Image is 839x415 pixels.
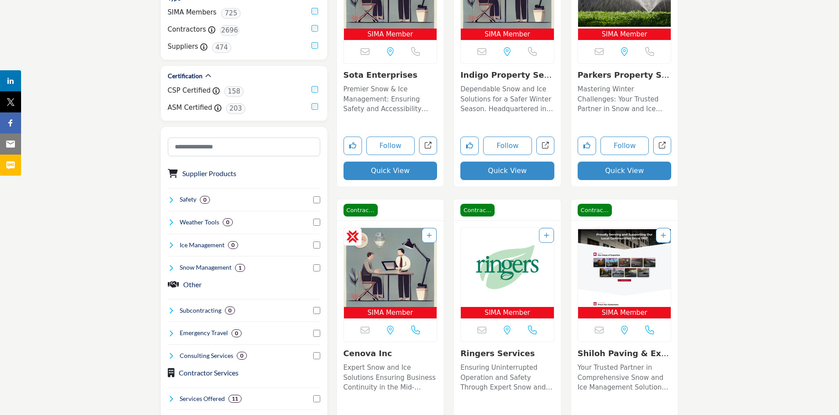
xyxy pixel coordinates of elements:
[463,29,552,40] span: SIMA Member
[578,228,671,319] a: Open Listing in new tab
[180,218,219,227] h4: Weather Tools: Weather Tools refer to instruments, software, and technologies used to monitor, pr...
[460,361,554,393] a: Ensuring Uninterrupted Operation and Safety Through Expert Snow and Ice Management Solutions Spec...
[460,349,554,358] h3: Ringers Services
[578,228,671,307] img: Shiloh Paving & Excavating Inc.
[232,396,238,402] b: 11
[578,70,669,89] a: Parkers Property Ser...
[183,279,202,290] button: Other
[344,70,438,80] h3: Sota Enterprises
[313,219,320,226] input: Select Weather Tools checkbox
[578,137,596,155] button: Like listing
[311,86,318,93] input: CSP Certified checkbox
[313,196,320,203] input: Select Safety checkbox
[224,86,244,97] span: 158
[580,308,669,318] span: SIMA Member
[460,349,535,358] a: Ringers Services
[179,368,239,378] button: Contractor Services
[226,103,246,114] span: 203
[344,70,418,79] a: Sota Enterprises
[226,219,229,225] b: 0
[182,168,236,179] h3: Supplier Products
[344,228,437,307] img: Cenova Inc
[220,25,239,36] span: 2696
[653,137,671,155] a: Open parkers-property-services in new tab
[600,137,649,155] button: Follow
[346,308,435,318] span: SIMA Member
[168,72,203,80] h2: Certification
[235,330,238,336] b: 0
[240,353,243,359] b: 0
[344,82,438,114] a: Premier Snow & Ice Management: Ensuring Safety and Accessibility Across [US_STATE] With a steadfa...
[200,196,210,204] div: 0 Results For Safety
[344,84,438,114] p: Premier Snow & Ice Management: Ensuring Safety and Accessibility Across [US_STATE] With a steadfa...
[203,197,206,203] b: 0
[578,349,672,358] h3: Shiloh Paving & Excavating Inc.
[483,137,532,155] button: Follow
[311,8,318,14] input: SIMA Members checkbox
[344,349,438,358] h3: Cenova Inc
[578,204,612,217] span: Contractor
[578,162,672,180] button: Quick View
[228,307,231,314] b: 0
[180,351,233,360] h4: Consulting Services: Consulting Services involve expert advice and guidance provided to organizat...
[344,204,378,217] span: Contractor
[180,328,228,337] h4: Emergency Travel: Emergency Travel refers to urgent travel arrangements made due to unforeseen ci...
[212,42,231,53] span: 474
[168,86,211,96] label: CSP Certified
[311,103,318,110] input: ASM Certified checkbox
[223,218,233,226] div: 0 Results For Weather Tools
[661,232,666,239] a: Add To List
[578,70,672,80] h3: Parkers Property Services
[313,352,320,359] input: Select Consulting Services checkbox
[313,242,320,249] input: Select Ice Management checkbox
[578,82,672,114] a: Mastering Winter Challenges: Your Trusted Partner in Snow and Ice Management Solutions This local...
[419,137,437,155] a: Open sota-enterprises in new tab
[313,395,320,402] input: Select Services Offered checkbox
[460,70,552,89] a: Indigo Property Serv...
[168,103,213,113] label: ASM Certified
[460,70,554,80] h3: Indigo Property Services Ltd.
[461,228,554,319] a: Open Listing in new tab
[231,329,242,337] div: 0 Results For Emergency Travel
[578,349,669,368] a: Shiloh Paving & Exca...
[463,308,552,318] span: SIMA Member
[578,84,672,114] p: Mastering Winter Challenges: Your Trusted Partner in Snow and Ice Management Solutions This local...
[168,42,199,52] label: Suppliers
[461,228,554,307] img: Ringers Services
[231,242,235,248] b: 0
[228,241,238,249] div: 0 Results For Ice Management
[180,394,225,403] h4: Services Offered: Services Offered refers to the specific products, assistance, or expertise a bu...
[460,363,554,393] p: Ensuring Uninterrupted Operation and Safety Through Expert Snow and Ice Management Solutions Spec...
[344,162,438,180] button: Quick View
[544,232,549,239] a: Add To List
[237,352,247,360] div: 0 Results For Consulting Services
[235,264,245,272] div: 1 Results For Snow Management
[344,361,438,393] a: Expert Snow and Ice Solutions Ensuring Business Continuity in the Mid-Atlantic This company is a ...
[344,228,437,319] a: Open Listing in new tab
[460,82,554,114] a: Dependable Snow and Ice Solutions for a Safer Winter Season. Headquartered in [GEOGRAPHIC_DATA], ...
[221,8,241,19] span: 725
[313,264,320,271] input: Select Snow Management checkbox
[460,137,479,155] button: Like listing
[580,29,669,40] span: SIMA Member
[460,162,554,180] button: Quick View
[536,137,554,155] a: Open indigo-property-services-ltd in new tab
[180,195,196,204] h4: Safety: Safety refers to the measures, practices, and protocols implemented to protect individual...
[311,25,318,32] input: Contractors checkbox
[460,204,495,217] span: Contractor
[225,307,235,314] div: 0 Results For Subcontracting
[427,232,432,239] a: Add To List
[239,265,242,271] b: 1
[168,137,320,156] input: Search Category
[344,363,438,393] p: Expert Snow and Ice Solutions Ensuring Business Continuity in the Mid-Atlantic This company is a ...
[168,25,206,35] label: Contractors
[313,307,320,314] input: Select Subcontracting checkbox
[180,306,221,315] h4: Subcontracting: Subcontracting involves outsourcing specific tasks or services to external partie...
[460,84,554,114] p: Dependable Snow and Ice Solutions for a Safer Winter Season. Headquartered in [GEOGRAPHIC_DATA], ...
[346,29,435,40] span: SIMA Member
[578,363,672,393] p: Your Trusted Partner in Comprehensive Snow and Ice Management Solutions Since [DATE] With a herit...
[313,330,320,337] input: Select Emergency Travel checkbox
[578,361,672,393] a: Your Trusted Partner in Comprehensive Snow and Ice Management Solutions Since [DATE] With a herit...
